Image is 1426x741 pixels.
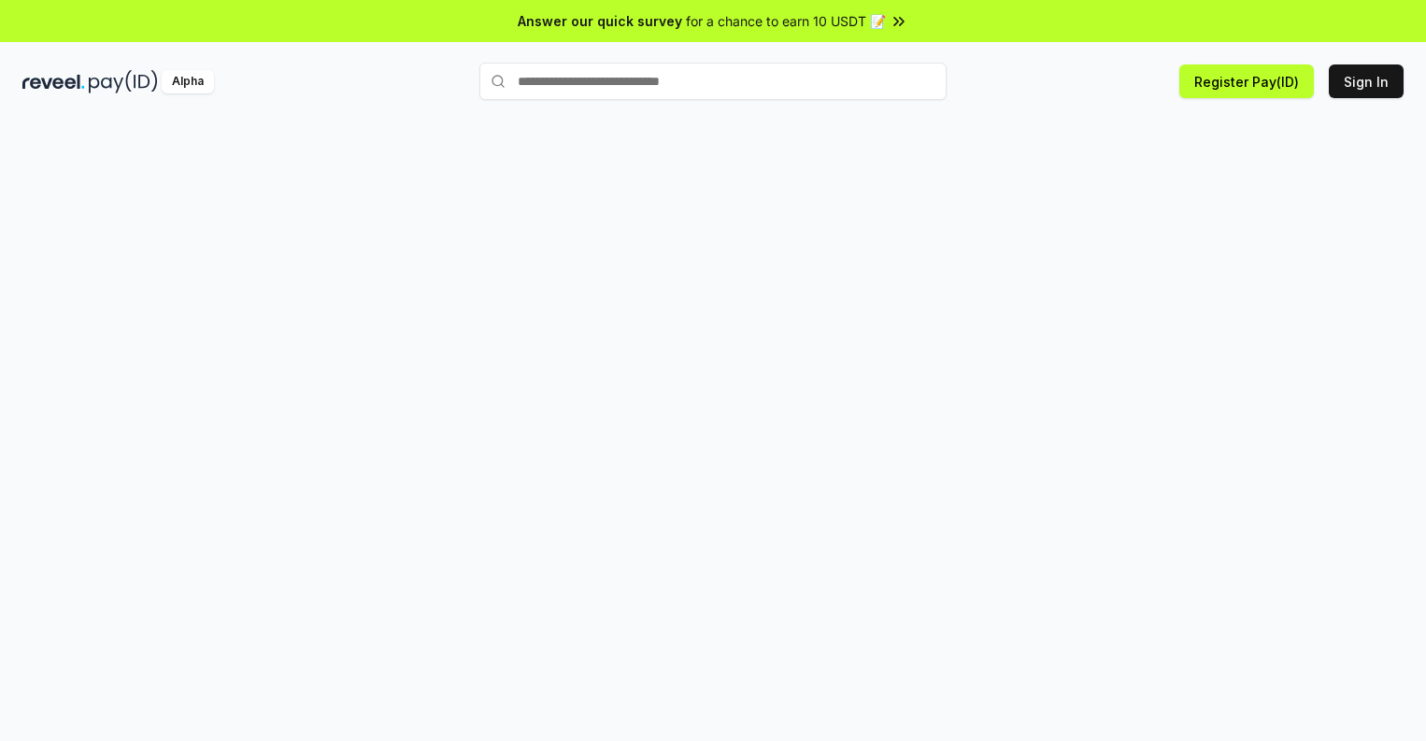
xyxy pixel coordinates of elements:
[1329,64,1404,98] button: Sign In
[686,11,886,31] span: for a chance to earn 10 USDT 📝
[162,70,214,93] div: Alpha
[518,11,682,31] span: Answer our quick survey
[22,70,85,93] img: reveel_dark
[1179,64,1314,98] button: Register Pay(ID)
[89,70,158,93] img: pay_id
